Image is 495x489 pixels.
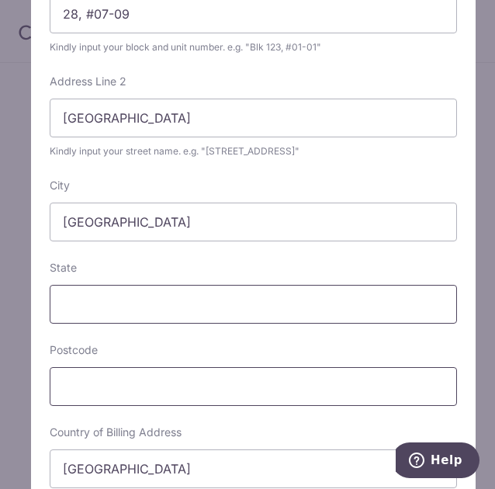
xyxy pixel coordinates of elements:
[50,425,182,440] label: Country of Billing Address
[50,342,98,358] label: Postcode
[50,260,77,276] label: State
[396,442,479,481] iframe: Opens a widget where you can find more information
[50,450,456,487] span: Singapore
[50,144,457,159] div: Kindly input your street name. e.g. "[STREET_ADDRESS]"
[50,74,126,89] label: Address Line 2
[50,178,70,193] label: City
